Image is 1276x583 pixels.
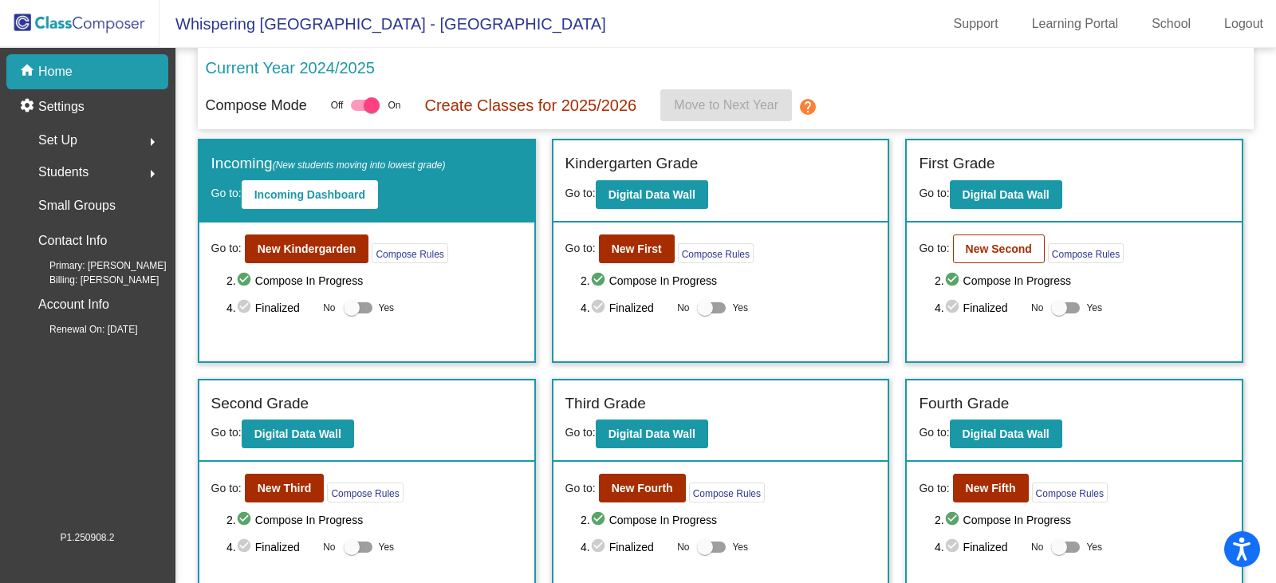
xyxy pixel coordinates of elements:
p: Contact Info [38,230,107,252]
mat-icon: check_circle [236,538,255,557]
span: 2. Compose In Progress [226,271,522,290]
button: Compose Rules [327,483,403,502]
span: Billing: [PERSON_NAME] [24,273,159,287]
mat-icon: check_circle [944,510,963,530]
mat-icon: arrow_right [143,164,162,183]
span: Yes [379,538,395,557]
span: 4. Finalized [935,298,1023,317]
b: Digital Data Wall [254,427,341,440]
b: New Fifth [966,482,1016,494]
span: Yes [1086,298,1102,317]
button: Digital Data Wall [596,420,708,448]
mat-icon: check_circle [236,510,255,530]
mat-icon: arrow_right [143,132,162,152]
a: Learning Portal [1019,11,1132,37]
b: New First [612,242,662,255]
span: Go to: [211,480,242,497]
button: Incoming Dashboard [242,180,378,209]
b: Incoming Dashboard [254,188,365,201]
span: Go to: [919,187,949,199]
span: Move to Next Year [674,98,778,112]
span: 2. Compose In Progress [935,510,1230,530]
span: Renewal On: [DATE] [24,322,137,337]
label: Third Grade [565,392,646,416]
b: New Kindergarden [258,242,356,255]
label: Kindergarten Grade [565,152,699,175]
span: Students [38,161,89,183]
span: No [323,301,335,315]
p: Current Year 2024/2025 [206,56,375,80]
b: New Fourth [612,482,673,494]
span: Go to: [565,480,596,497]
button: New Fifth [953,474,1029,502]
button: Digital Data Wall [242,420,354,448]
label: Fourth Grade [919,392,1009,416]
span: (New students moving into lowest grade) [273,160,446,171]
span: 4. Finalized [226,298,315,317]
b: New Third [258,482,312,494]
p: Small Groups [38,195,116,217]
p: Account Info [38,293,109,316]
span: 4. Finalized [581,298,669,317]
label: Second Grade [211,392,309,416]
span: 4. Finalized [581,538,669,557]
b: New Second [966,242,1032,255]
mat-icon: check_circle [590,271,609,290]
span: Yes [732,538,748,557]
span: 2. Compose In Progress [935,271,1230,290]
label: Incoming [211,152,446,175]
span: 2. Compose In Progress [226,510,522,530]
span: Yes [732,298,748,317]
span: No [1031,540,1043,554]
mat-icon: check_circle [590,510,609,530]
a: Logout [1211,11,1276,37]
label: First Grade [919,152,994,175]
span: Go to: [211,426,242,439]
p: Settings [38,97,85,116]
button: Move to Next Year [660,89,792,121]
mat-icon: check_circle [236,271,255,290]
span: Go to: [919,426,949,439]
span: Go to: [565,187,596,199]
span: Whispering [GEOGRAPHIC_DATA] - [GEOGRAPHIC_DATA] [159,11,606,37]
mat-icon: check_circle [944,538,963,557]
a: Support [941,11,1011,37]
p: Home [38,62,73,81]
mat-icon: home [19,62,38,81]
b: Digital Data Wall [608,427,695,440]
a: School [1139,11,1203,37]
button: New Third [245,474,325,502]
span: Go to: [211,240,242,257]
button: New First [599,234,675,263]
span: Yes [1086,538,1102,557]
button: Compose Rules [1048,243,1124,263]
p: Compose Mode [206,95,307,116]
b: Digital Data Wall [963,188,1050,201]
span: Go to: [919,240,949,257]
span: On [388,98,400,112]
b: Digital Data Wall [608,188,695,201]
p: Create Classes for 2025/2026 [424,93,636,117]
span: 4. Finalized [935,538,1023,557]
button: Compose Rules [372,243,447,263]
mat-icon: help [798,97,817,116]
span: Go to: [919,480,949,497]
mat-icon: check_circle [944,298,963,317]
span: No [1031,301,1043,315]
button: Compose Rules [689,483,765,502]
button: New Fourth [599,474,686,502]
b: Digital Data Wall [963,427,1050,440]
span: No [677,301,689,315]
button: New Second [953,234,1045,263]
mat-icon: check_circle [944,271,963,290]
span: Primary: [PERSON_NAME] [24,258,167,273]
mat-icon: settings [19,97,38,116]
span: Off [331,98,344,112]
button: Digital Data Wall [950,420,1062,448]
mat-icon: check_circle [236,298,255,317]
span: 2. Compose In Progress [581,271,876,290]
button: Compose Rules [678,243,754,263]
button: Digital Data Wall [950,180,1062,209]
span: No [677,540,689,554]
mat-icon: check_circle [590,298,609,317]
